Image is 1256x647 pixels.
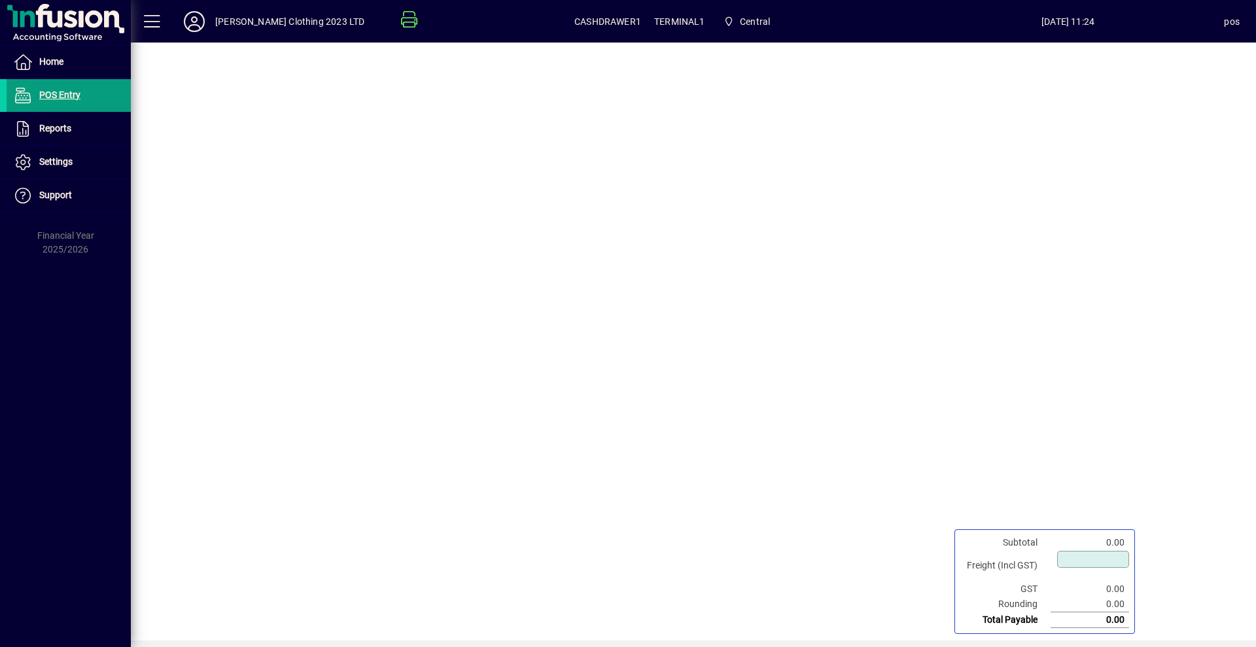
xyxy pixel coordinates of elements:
a: Settings [7,146,131,179]
span: [DATE] 11:24 [912,11,1225,32]
a: Reports [7,113,131,145]
span: Support [39,190,72,200]
div: [PERSON_NAME] Clothing 2023 LTD [215,11,364,32]
td: Freight (Incl GST) [960,550,1051,582]
td: 0.00 [1051,612,1129,628]
span: Settings [39,156,73,167]
td: Total Payable [960,612,1051,628]
span: Central [740,11,770,32]
a: Support [7,179,131,212]
td: Rounding [960,597,1051,612]
button: Profile [173,10,215,33]
span: CASHDRAWER1 [574,11,641,32]
span: Reports [39,123,71,133]
td: Subtotal [960,535,1051,550]
td: GST [960,582,1051,597]
span: Home [39,56,63,67]
div: pos [1224,11,1240,32]
span: Central [718,10,776,33]
td: 0.00 [1051,597,1129,612]
span: POS Entry [39,90,80,100]
td: 0.00 [1051,582,1129,597]
td: 0.00 [1051,535,1129,550]
a: Home [7,46,131,79]
span: TERMINAL1 [654,11,705,32]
